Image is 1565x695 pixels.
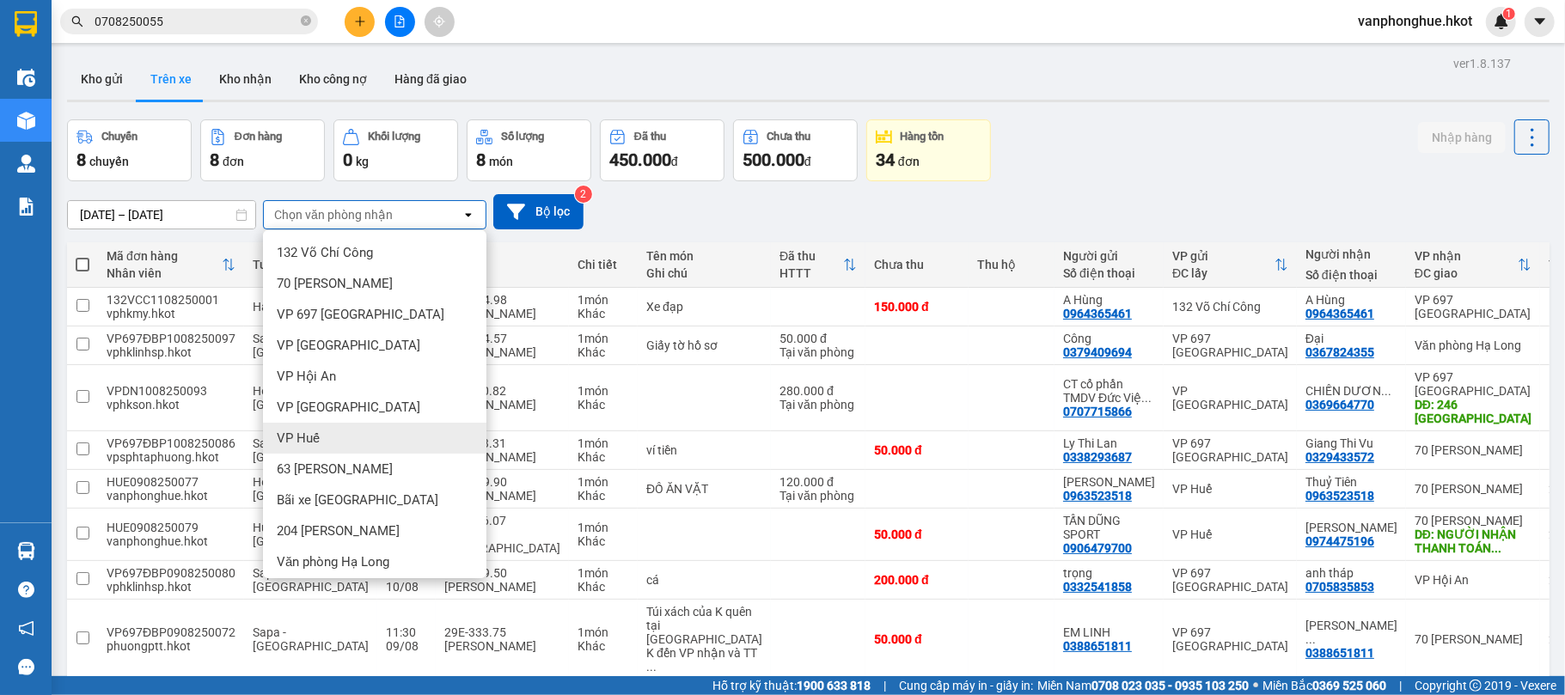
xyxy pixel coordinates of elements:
[368,131,420,143] div: Khối lượng
[18,659,34,675] span: message
[444,266,560,280] div: Tài xế
[1525,7,1555,37] button: caret-down
[386,639,427,653] div: 09/08
[1305,268,1397,282] div: Số điện thoại
[578,384,629,398] div: 1 món
[107,566,235,580] div: VP697ĐBP0908250080
[874,632,960,646] div: 50.000 đ
[1305,436,1397,450] div: Giang Thi Vu
[1141,391,1152,405] span: ...
[1063,293,1155,307] div: A Hùng
[277,368,336,385] span: VP Hội An
[205,58,285,100] button: Kho nhận
[1406,242,1540,288] th: Toggle SortBy
[1063,625,1155,639] div: EM LINH
[1091,679,1249,692] strong: 0708 023 035 - 0935 103 250
[444,489,560,503] div: [PERSON_NAME]
[95,12,297,31] input: Tìm tên, số ĐT hoặc mã đơn
[1172,266,1275,280] div: ĐC lấy
[646,660,657,674] span: ...
[107,534,235,548] div: vanphonghue.hkot
[301,14,311,30] span: close-circle
[67,58,137,100] button: Kho gửi
[1063,475,1155,489] div: Thủy Tiên
[1381,384,1391,398] span: ...
[1415,527,1531,555] div: DĐ: NGƯỜI NHẬN THANH TOÁN CƯỚC
[1063,345,1132,359] div: 0379409694
[1305,450,1374,464] div: 0329433572
[646,482,762,496] div: ĐỒ ĂN VẶT
[1399,676,1402,695] span: |
[874,258,960,271] div: Chưa thu
[866,119,991,181] button: Hàng tồn34đơn
[433,15,445,27] span: aim
[489,155,513,168] span: món
[1063,249,1155,263] div: Người gửi
[253,384,369,412] span: Hội An - [GEOGRAPHIC_DATA]
[578,625,629,639] div: 1 món
[444,436,560,450] div: 29E-133.31
[137,58,205,100] button: Trên xe
[646,573,762,587] div: cá
[1470,680,1482,692] span: copyright
[425,7,455,37] button: aim
[253,258,369,271] div: Tuyến
[253,521,369,548] span: Huế - [GEOGRAPHIC_DATA]
[1063,566,1155,580] div: trọng
[578,534,629,548] div: Khác
[1415,338,1531,352] div: Văn phòng Hạ Long
[1305,619,1397,646] div: Jessica Chan +639162807558
[333,119,458,181] button: Khối lượng0kg
[578,332,629,345] div: 1 món
[779,266,843,280] div: HTTT
[1415,249,1518,263] div: VP nhận
[1063,332,1155,345] div: Công
[876,149,895,170] span: 34
[1063,266,1155,280] div: Số điện thoại
[444,566,560,580] div: 29K-019.50
[1305,580,1374,594] div: 0705835853
[444,514,560,527] div: 29E-106.07
[779,384,857,398] div: 280.000 đ
[107,249,222,263] div: Mã đơn hàng
[107,384,235,398] div: VPDN1008250093
[646,443,762,457] div: ví tiền
[381,58,480,100] button: Hàng đã giao
[345,7,375,37] button: plus
[1312,679,1386,692] strong: 0369 525 060
[578,566,629,580] div: 1 món
[671,155,678,168] span: đ
[274,206,393,223] div: Chọn văn phòng nhận
[779,345,857,359] div: Tại văn phòng
[98,242,244,288] th: Toggle SortBy
[646,605,762,646] div: Túi xách của K quên tại Ks Sa pa
[107,307,235,320] div: vphkmy.hkot
[354,15,366,27] span: plus
[898,155,920,168] span: đơn
[646,266,762,280] div: Ghi chú
[1305,534,1374,548] div: 0974475196
[634,131,666,143] div: Đã thu
[1415,443,1531,457] div: 70 [PERSON_NAME]
[394,15,406,27] span: file-add
[646,300,762,314] div: Xe đạp
[1262,676,1386,695] span: Miền Bắc
[107,475,235,489] div: HUE0908250077
[18,582,34,598] span: question-circle
[1415,370,1531,398] div: VP 697 [GEOGRAPHIC_DATA]
[17,112,35,130] img: warehouse-icon
[1305,632,1316,646] span: ...
[1063,436,1155,450] div: Ly Thi Lan
[1172,249,1275,263] div: VP gửi
[1503,8,1515,20] sup: 1
[1172,436,1288,464] div: VP 697 [GEOGRAPHIC_DATA]
[235,131,282,143] div: Đơn hàng
[107,521,235,534] div: HUE0908250079
[501,131,545,143] div: Số lượng
[1172,300,1288,314] div: 132 Võ Chí Công
[1491,541,1501,555] span: ...
[277,460,393,478] span: 63 [PERSON_NAME]
[107,625,235,639] div: VP697ĐBP0908250072
[444,345,560,359] div: [PERSON_NAME]
[1172,482,1288,496] div: VP Huế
